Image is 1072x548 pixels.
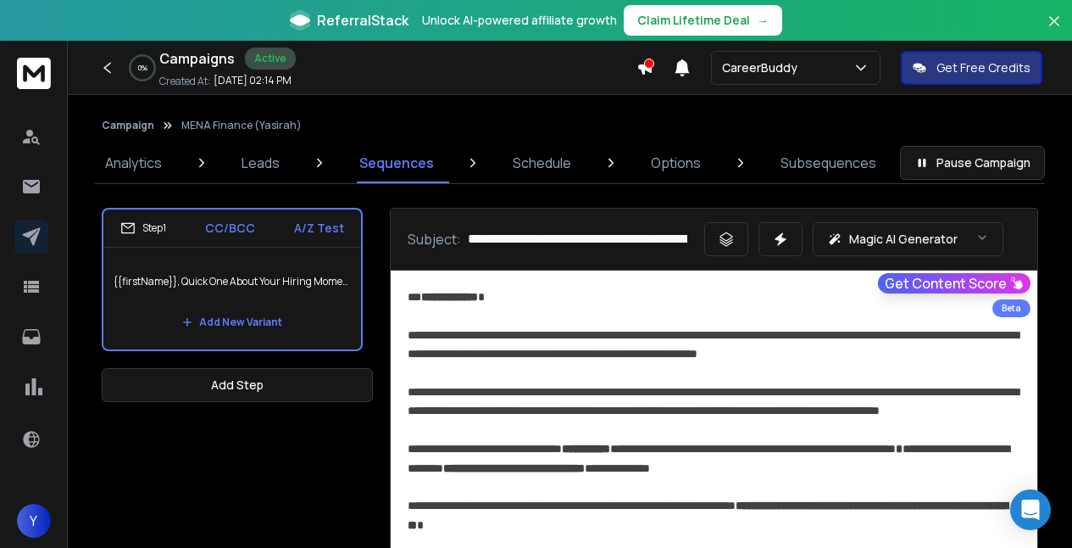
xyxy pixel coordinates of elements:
[245,48,296,70] div: Active
[17,504,51,538] button: Y
[878,273,1030,294] button: Get Content Score
[294,220,344,237] p: A/Z Test
[992,299,1030,317] div: Beta
[780,153,876,173] p: Subsequences
[422,12,617,29] p: Unlock AI-powered affiliate growth
[169,305,296,339] button: Add New Variant
[95,143,172,183] a: Analytics
[849,231,958,248] p: Magic AI Generator
[901,51,1042,85] button: Get Free Credits
[159,75,210,88] p: Created At:
[205,220,255,237] p: CC/BCC
[102,119,154,132] button: Campaign
[349,143,444,183] a: Sequences
[813,222,1003,256] button: Magic AI Generator
[1043,10,1065,51] button: Close banner
[120,221,166,236] div: Step 1
[214,74,292,87] p: [DATE] 02:14 PM
[181,119,302,132] p: MENA Finance (Yasirah)
[242,153,280,173] p: Leads
[503,143,581,183] a: Schedule
[513,153,571,173] p: Schedule
[159,48,235,69] h1: Campaigns
[722,59,804,76] p: CareerBuddy
[651,153,701,173] p: Options
[102,208,363,351] li: Step1CC/BCCA/Z Test{{firstName}}, Quick One About Your Hiring MomentumAdd New Variant
[641,143,711,183] a: Options
[408,229,461,249] p: Subject:
[936,59,1030,76] p: Get Free Credits
[102,368,373,402] button: Add Step
[359,153,434,173] p: Sequences
[114,258,351,305] p: {{firstName}}, Quick One About Your Hiring Momentum
[624,5,782,36] button: Claim Lifetime Deal→
[317,10,408,31] span: ReferralStack
[1010,489,1051,530] div: Open Intercom Messenger
[900,146,1045,180] button: Pause Campaign
[757,12,769,29] span: →
[138,63,147,73] p: 0 %
[770,143,886,183] a: Subsequences
[105,153,162,173] p: Analytics
[231,143,290,183] a: Leads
